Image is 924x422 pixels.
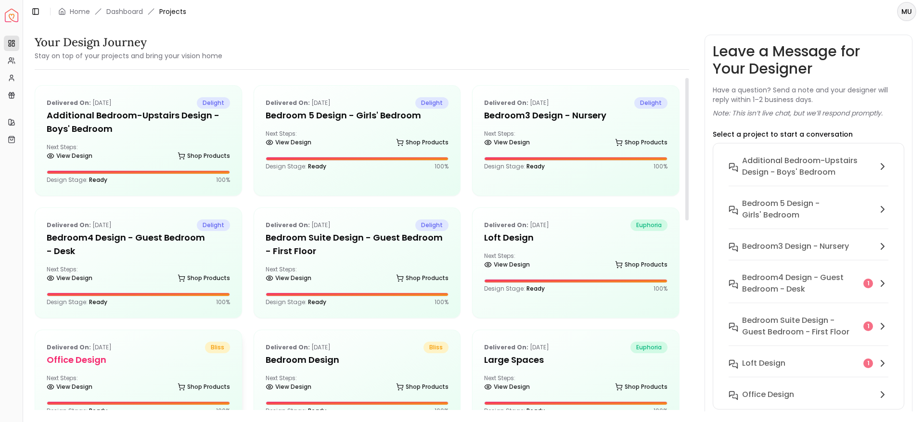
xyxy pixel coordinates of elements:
p: Design Stage: [484,285,545,293]
span: Ready [308,407,326,415]
a: Shop Products [178,149,230,163]
p: 100 % [435,163,449,170]
p: Design Stage: [47,407,107,415]
div: Next Steps: [484,130,667,149]
a: Dashboard [106,7,143,16]
span: delight [415,97,449,109]
span: Ready [89,176,107,184]
button: MU [897,2,916,21]
h5: Bedroom Suite design - Guest Bedroom - First Floor [266,231,449,258]
div: Next Steps: [47,374,230,394]
b: Delivered on: [47,343,91,351]
div: 1 [863,279,873,288]
h5: Office Design [47,353,230,367]
h6: Bedroom 5 design - Girls' Bedroom [742,198,873,221]
p: [DATE] [47,219,112,231]
div: Next Steps: [266,130,449,149]
p: [DATE] [266,342,331,353]
a: Shop Products [615,258,667,271]
a: View Design [47,149,92,163]
h5: Bedroom Design [266,353,449,367]
a: Shop Products [178,380,230,394]
b: Delivered on: [484,221,528,229]
a: Shop Products [615,136,667,149]
p: Design Stage: [47,298,107,306]
h5: Large Spaces [484,353,667,367]
h6: Office Design [742,389,794,400]
div: Next Steps: [47,143,230,163]
div: 1 [863,321,873,331]
span: delight [634,97,667,109]
p: 100 % [654,407,667,415]
a: Shop Products [396,380,449,394]
a: Shop Products [615,380,667,394]
h6: Bedroom4 design - Guest Bedroom - Desk [742,272,860,295]
p: 100 % [435,298,449,306]
p: Design Stage: [266,407,326,415]
div: Next Steps: [484,252,667,271]
nav: breadcrumb [58,7,186,16]
div: 1 [863,358,873,368]
a: Shop Products [396,136,449,149]
b: Delivered on: [47,99,91,107]
button: Office Design [721,385,896,416]
h3: Leave a Message for Your Designer [713,43,904,77]
p: [DATE] [484,342,549,353]
a: View Design [266,136,311,149]
p: [DATE] [484,219,549,231]
span: Ready [308,162,326,170]
p: Design Stage: [484,163,545,170]
h5: Bedroom4 design - Guest Bedroom - Desk [47,231,230,258]
span: delight [415,219,449,231]
button: Bedroom3 design - Nursery [721,237,896,268]
p: [DATE] [47,97,112,109]
a: View Design [266,271,311,285]
b: Delivered on: [47,221,91,229]
p: Have a question? Send a note and your designer will reply within 1–2 business days. [713,85,904,104]
img: Spacejoy Logo [5,9,18,22]
h6: Bedroom Suite design - Guest Bedroom - First Floor [742,315,860,338]
p: 100 % [654,285,667,293]
p: 100 % [216,176,230,184]
button: Additional Bedroom-Upstairs design - Boys' Bedroom [721,151,896,194]
span: Ready [526,407,545,415]
p: 100 % [654,163,667,170]
a: Shop Products [178,271,230,285]
div: Next Steps: [47,266,230,285]
h5: Additional Bedroom-Upstairs design - Boys' Bedroom [47,109,230,136]
button: Bedroom4 design - Guest Bedroom - Desk1 [721,268,896,311]
span: MU [898,3,915,20]
span: delight [197,97,230,109]
p: Design Stage: [484,407,545,415]
h6: Loft design [742,358,785,369]
a: View Design [47,380,92,394]
button: Loft design1 [721,354,896,385]
span: bliss [205,342,230,353]
a: View Design [484,136,530,149]
h3: Your Design Journey [35,35,222,50]
a: Home [70,7,90,16]
p: Design Stage: [47,176,107,184]
p: Design Stage: [266,298,326,306]
p: 100 % [216,298,230,306]
h6: Additional Bedroom-Upstairs design - Boys' Bedroom [742,155,873,178]
a: View Design [266,380,311,394]
b: Delivered on: [484,99,528,107]
h5: Bedroom3 design - Nursery [484,109,667,122]
span: Ready [89,298,107,306]
p: 100 % [435,407,449,415]
span: delight [197,219,230,231]
h5: Bedroom 5 design - Girls' Bedroom [266,109,449,122]
a: Spacejoy [5,9,18,22]
p: Select a project to start a conversation [713,129,853,139]
span: Ready [526,162,545,170]
button: Bedroom 5 design - Girls' Bedroom [721,194,896,237]
span: Ready [526,284,545,293]
h5: Loft design [484,231,667,244]
p: Design Stage: [266,163,326,170]
h6: Bedroom3 design - Nursery [742,241,849,252]
a: View Design [47,271,92,285]
span: bliss [423,342,449,353]
p: [DATE] [484,97,549,109]
div: Next Steps: [266,374,449,394]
